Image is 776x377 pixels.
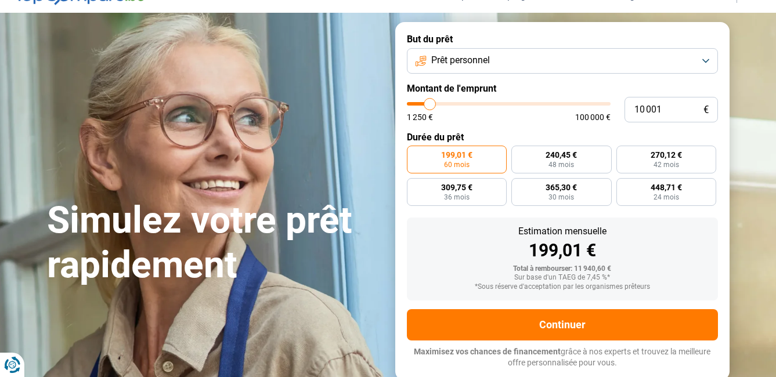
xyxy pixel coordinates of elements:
span: 199,01 € [441,151,472,159]
div: Estimation mensuelle [416,227,709,236]
div: *Sous réserve d'acceptation par les organismes prêteurs [416,283,709,291]
div: Sur base d'un TAEG de 7,45 %* [416,274,709,282]
label: But du prêt [407,34,718,45]
span: 42 mois [654,161,679,168]
span: 240,45 € [546,151,577,159]
span: 48 mois [548,161,574,168]
span: 270,12 € [651,151,682,159]
p: grâce à nos experts et trouvez la meilleure offre personnalisée pour vous. [407,346,718,369]
span: 1 250 € [407,113,433,121]
div: Total à rembourser: 11 940,60 € [416,265,709,273]
span: 365,30 € [546,183,577,191]
label: Montant de l'emprunt [407,83,718,94]
h1: Simulez votre prêt rapidement [47,198,381,288]
span: 30 mois [548,194,574,201]
span: 24 mois [654,194,679,201]
span: € [703,105,709,115]
button: Prêt personnel [407,48,718,74]
span: Prêt personnel [431,54,490,67]
span: 448,71 € [651,183,682,191]
span: 100 000 € [575,113,611,121]
span: Maximisez vos chances de financement [414,347,561,356]
button: Continuer [407,309,718,340]
label: Durée du prêt [407,132,718,143]
span: 309,75 € [441,183,472,191]
div: 199,01 € [416,242,709,259]
span: 36 mois [444,194,470,201]
span: 60 mois [444,161,470,168]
